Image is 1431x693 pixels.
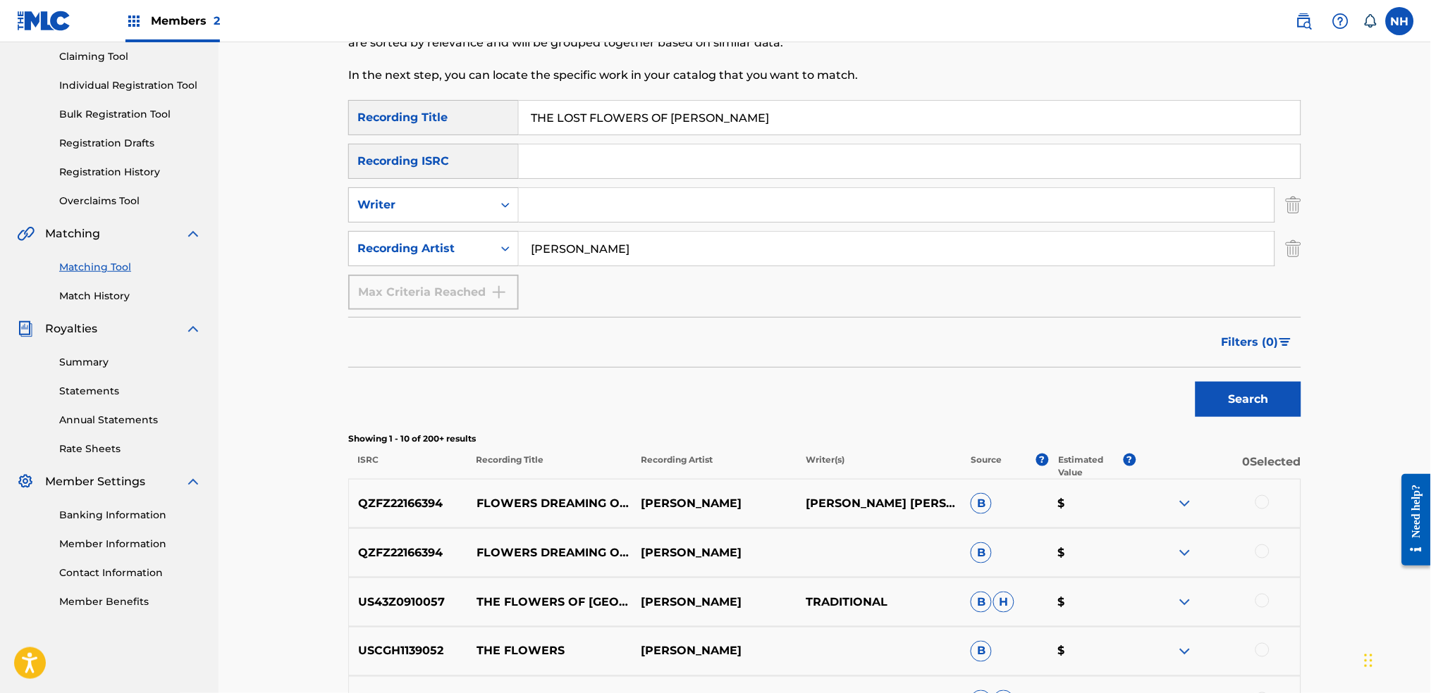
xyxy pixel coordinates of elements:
[1213,325,1301,360] button: Filters (0)
[1177,495,1193,512] img: expand
[59,194,202,208] a: Overclaims Tool
[348,100,1301,424] form: Search Form
[214,14,220,27] span: 2
[797,495,962,512] p: [PERSON_NAME] [PERSON_NAME]
[151,13,220,29] span: Members
[349,643,467,660] p: USCGH1139052
[357,196,484,213] div: Writer
[1058,454,1123,479] p: Estimated Value
[59,566,202,580] a: Contact Information
[45,225,100,242] span: Matching
[59,594,202,609] a: Member Benefits
[349,594,467,611] p: US43Z0910057
[1049,594,1136,611] p: $
[59,165,202,180] a: Registration History
[357,240,484,257] div: Recording Artist
[185,473,202,490] img: expand
[1286,231,1301,266] img: Delete Criterion
[467,544,632,561] p: FLOWERS DREAMING OF FLOWERS
[17,225,35,242] img: Matching
[632,544,797,561] p: [PERSON_NAME]
[1036,454,1049,466] span: ?
[59,413,202,427] a: Annual Statements
[467,594,632,611] p: THE FLOWERS OF [GEOGRAPHIC_DATA]
[971,454,1002,479] p: Source
[1332,13,1349,30] img: help
[349,544,467,561] p: QZFZ22166394
[59,49,202,64] a: Claiming Tool
[971,592,992,613] span: B
[467,643,632,660] p: THE FLOWERS
[1136,454,1301,479] p: 0 Selected
[59,537,202,551] a: Member Information
[467,454,632,479] p: Recording Title
[1177,544,1193,561] img: expand
[45,473,145,490] span: Member Settings
[632,594,797,611] p: [PERSON_NAME]
[185,225,202,242] img: expand
[59,136,202,151] a: Registration Drafts
[1222,334,1279,351] span: Filters ( 0 )
[1196,382,1301,417] button: Search
[348,67,1082,84] p: In the next step, you can locate the specific work in your catalog that you want to match.
[348,454,467,479] p: ISRC
[1386,7,1414,35] div: User Menu
[59,260,202,275] a: Matching Tool
[125,13,142,30] img: Top Rightsholders
[1363,14,1377,28] div: Notifications
[632,643,797,660] p: [PERSON_NAME]
[1279,338,1291,346] img: filter
[632,454,797,479] p: Recording Artist
[1049,544,1136,561] p: $
[467,495,632,512] p: FLOWERS DREAMING OF FLOWERS
[1361,625,1431,693] iframe: Chat Widget
[1286,187,1301,223] img: Delete Criterion
[993,592,1014,613] span: H
[45,320,97,337] span: Royalties
[349,495,467,512] p: QZFZ22166394
[185,320,202,337] img: expand
[1177,643,1193,660] img: expand
[348,432,1301,445] p: Showing 1 - 10 of 200+ results
[1290,7,1318,35] a: Public Search
[1365,639,1373,682] div: Drag
[59,289,202,304] a: Match History
[59,384,202,399] a: Statements
[17,11,71,31] img: MLC Logo
[59,508,202,523] a: Banking Information
[59,107,202,122] a: Bulk Registration Tool
[59,442,202,456] a: Rate Sheets
[1049,643,1136,660] p: $
[971,641,992,662] span: B
[797,594,962,611] p: TRADITIONAL
[1392,463,1431,577] iframe: Resource Center
[59,355,202,370] a: Summary
[17,320,34,337] img: Royalties
[59,78,202,93] a: Individual Registration Tool
[1177,594,1193,611] img: expand
[632,495,797,512] p: [PERSON_NAME]
[1049,495,1136,512] p: $
[1296,13,1313,30] img: search
[1124,454,1136,466] span: ?
[17,473,34,490] img: Member Settings
[1327,7,1355,35] div: Help
[971,493,992,514] span: B
[797,454,962,479] p: Writer(s)
[971,542,992,563] span: B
